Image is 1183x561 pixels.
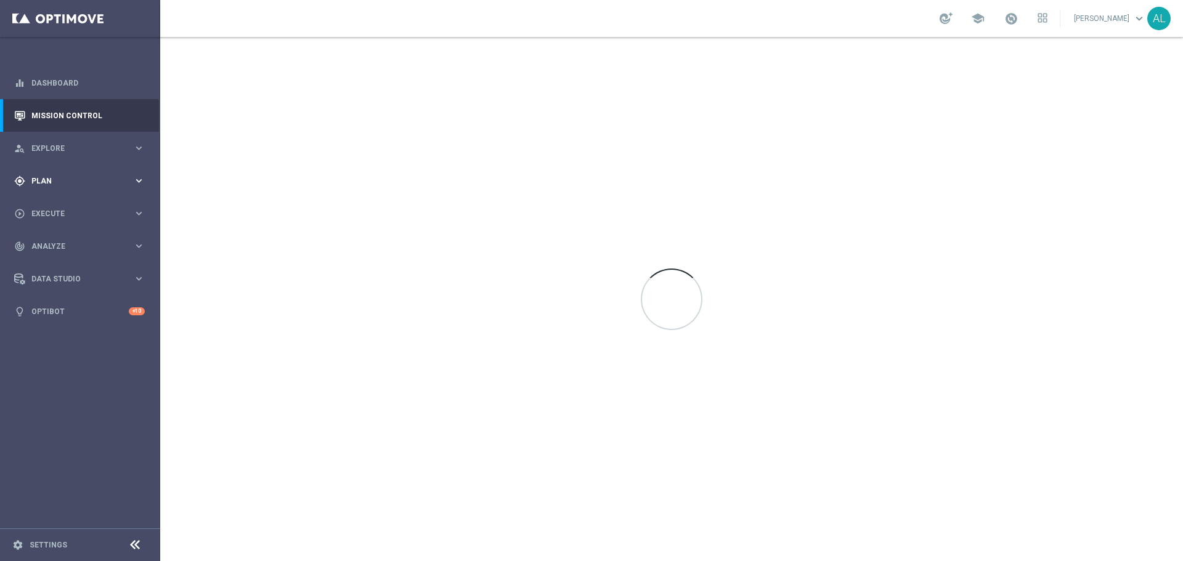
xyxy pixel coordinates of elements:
i: gps_fixed [14,176,25,187]
div: Optibot [14,295,145,328]
i: keyboard_arrow_right [133,208,145,219]
div: Analyze [14,241,133,252]
div: Plan [14,176,133,187]
a: Mission Control [31,99,145,132]
div: AL [1147,7,1171,30]
a: Dashboard [31,67,145,99]
button: equalizer Dashboard [14,78,145,88]
span: Plan [31,177,133,185]
button: lightbulb Optibot +10 [14,307,145,317]
div: Mission Control [14,99,145,132]
span: school [971,12,985,25]
div: Execute [14,208,133,219]
button: gps_fixed Plan keyboard_arrow_right [14,176,145,186]
div: Explore [14,143,133,154]
div: +10 [129,307,145,315]
span: Data Studio [31,275,133,283]
div: Dashboard [14,67,145,99]
span: Explore [31,145,133,152]
button: person_search Explore keyboard_arrow_right [14,143,145,153]
a: [PERSON_NAME]keyboard_arrow_down [1073,9,1147,28]
i: keyboard_arrow_right [133,273,145,285]
button: Mission Control [14,111,145,121]
i: lightbulb [14,306,25,317]
i: keyboard_arrow_right [133,240,145,252]
button: track_changes Analyze keyboard_arrow_right [14,241,145,251]
i: equalizer [14,78,25,89]
span: keyboard_arrow_down [1132,12,1146,25]
button: play_circle_outline Execute keyboard_arrow_right [14,209,145,219]
div: Data Studio [14,273,133,285]
a: Settings [30,541,67,549]
i: person_search [14,143,25,154]
span: Analyze [31,243,133,250]
i: track_changes [14,241,25,252]
button: Data Studio keyboard_arrow_right [14,274,145,284]
i: settings [12,539,23,551]
span: Execute [31,210,133,217]
i: keyboard_arrow_right [133,142,145,154]
a: Optibot [31,295,129,328]
i: keyboard_arrow_right [133,175,145,187]
i: play_circle_outline [14,208,25,219]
